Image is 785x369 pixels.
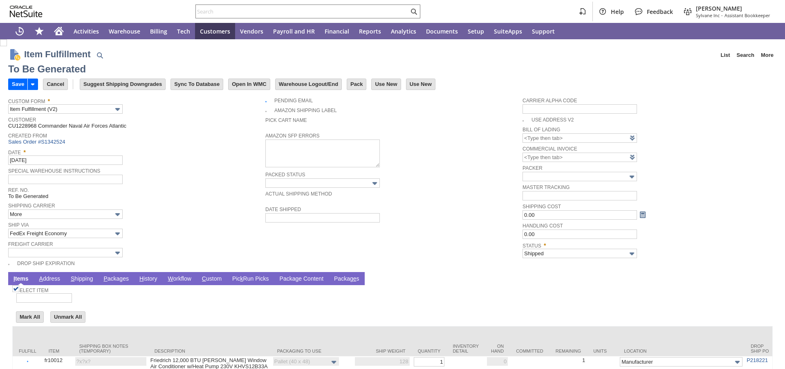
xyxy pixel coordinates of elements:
[347,79,366,90] input: Pack
[611,8,624,16] span: Help
[200,27,230,35] span: Customers
[195,23,235,39] a: Customers
[8,139,67,145] a: Sales Order #S1342524
[113,248,122,258] img: More Options
[8,193,48,199] span: To Be Generated
[359,349,406,353] div: Ship Weight
[516,349,543,353] div: Committed
[8,229,123,238] input: FedEx Freight Economy
[240,275,243,282] span: k
[721,12,723,18] span: -
[43,79,67,90] input: Cancel
[54,26,64,36] svg: Home
[406,79,435,90] input: Use New
[8,123,126,129] span: CU1228968 Commander Naval Air Forces Atlantic
[354,23,386,39] a: Reports
[523,146,577,152] a: Commercial Invoice
[49,349,67,353] div: Item
[463,23,489,39] a: Setup
[523,184,570,190] a: Master Tracking
[421,23,463,39] a: Documents
[696,4,770,12] span: [PERSON_NAME]
[265,172,305,178] a: Packed Status
[51,312,85,322] input: Unmark All
[273,357,339,366] input: Pallet (40 x 48)
[556,349,581,353] div: Remaining
[647,8,673,16] span: Feedback
[426,27,458,35] span: Documents
[113,210,122,219] img: More Options
[527,23,560,39] a: Support
[202,275,206,282] span: C
[8,168,100,174] a: Special Warehouse Instructions
[274,108,337,113] a: Amazon Shipping Label
[39,275,43,282] span: A
[265,207,301,212] a: Date Shipped
[34,26,44,36] svg: Shortcuts
[733,49,758,62] a: Search
[79,344,142,353] div: Shipping Box Notes (Temporary)
[751,344,769,353] div: Drop Ship PO
[171,79,223,90] input: Sync To Database
[468,27,484,35] span: Setup
[532,27,555,35] span: Support
[274,98,313,103] a: Pending Email
[95,50,105,60] img: Quick Find
[240,27,263,35] span: Vendors
[296,275,299,282] span: g
[101,275,131,283] a: Packages
[453,344,479,353] div: Inventory Detail
[372,79,400,90] input: Use New
[370,179,379,188] img: More Options
[11,275,31,283] a: Items
[137,275,159,283] a: History
[15,361,40,362] input: Fulfill
[17,261,75,266] a: Drop Ship Expiration
[8,187,29,193] a: Ref. No.
[168,275,173,282] span: W
[71,275,74,282] span: S
[353,275,357,282] span: e
[265,117,307,123] a: Pick Cart Name
[10,6,43,17] svg: logo
[8,99,45,104] a: Custom Form
[593,349,612,353] div: Units
[277,349,347,353] div: Packaging to Use
[638,210,647,219] a: Calculate
[523,223,563,229] a: Handling Cost
[230,275,271,283] a: PickRun Picks
[113,105,122,114] img: More Options
[74,27,99,35] span: Activities
[523,165,542,171] a: Packer
[8,203,55,209] a: Shipping Carrier
[523,243,541,249] a: Status
[37,275,62,283] a: Address
[627,172,637,182] img: More Options
[15,26,25,36] svg: Recent Records
[273,27,315,35] span: Payroll and HR
[10,23,29,39] a: Recent Records
[113,229,122,239] img: More Options
[494,27,522,35] span: SuiteApps
[150,27,167,35] span: Billing
[489,23,527,39] a: SuiteApps
[8,104,123,114] input: Item Fulfillment (V2)
[523,204,561,209] a: Shipping Cost
[717,49,733,62] a: List
[532,117,574,123] a: Use Address V2
[325,27,349,35] span: Financial
[491,344,504,353] div: On Hand
[9,79,27,90] input: Save
[200,275,224,283] a: Custom
[235,23,268,39] a: Vendors
[762,274,772,283] a: Unrolled view on
[8,241,53,247] a: Freight Carrier
[103,275,107,282] span: P
[733,358,742,367] img: More Options
[49,23,69,39] a: Home
[268,23,320,39] a: Payroll and HR
[139,275,144,282] span: H
[45,357,63,363] a: fr10012
[8,133,47,139] a: Created From
[69,23,104,39] a: Activities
